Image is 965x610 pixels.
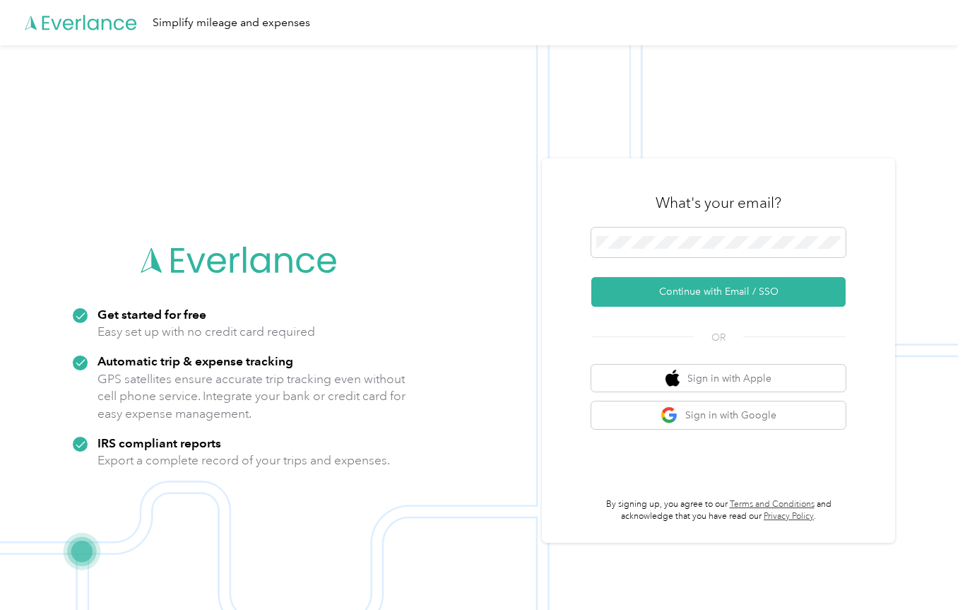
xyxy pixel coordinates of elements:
[97,307,206,322] strong: Get started for free
[764,511,814,522] a: Privacy Policy
[97,353,293,368] strong: Automatic trip & expense tracking
[97,370,406,423] p: GPS satellites ensure accurate trip tracking even without cell phone service. Integrate your bank...
[97,452,390,469] p: Export a complete record of your trips and expenses.
[97,435,221,450] strong: IRS compliant reports
[665,370,680,387] img: apple logo
[730,499,815,510] a: Terms and Conditions
[694,330,743,345] span: OR
[591,365,846,392] button: apple logoSign in with Apple
[591,401,846,429] button: google logoSign in with Google
[97,323,315,341] p: Easy set up with no credit card required
[591,498,846,523] p: By signing up, you agree to our and acknowledge that you have read our .
[656,193,781,213] h3: What's your email?
[153,14,310,32] div: Simplify mileage and expenses
[886,531,965,610] iframe: Everlance-gr Chat Button Frame
[661,406,678,424] img: google logo
[591,277,846,307] button: Continue with Email / SSO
